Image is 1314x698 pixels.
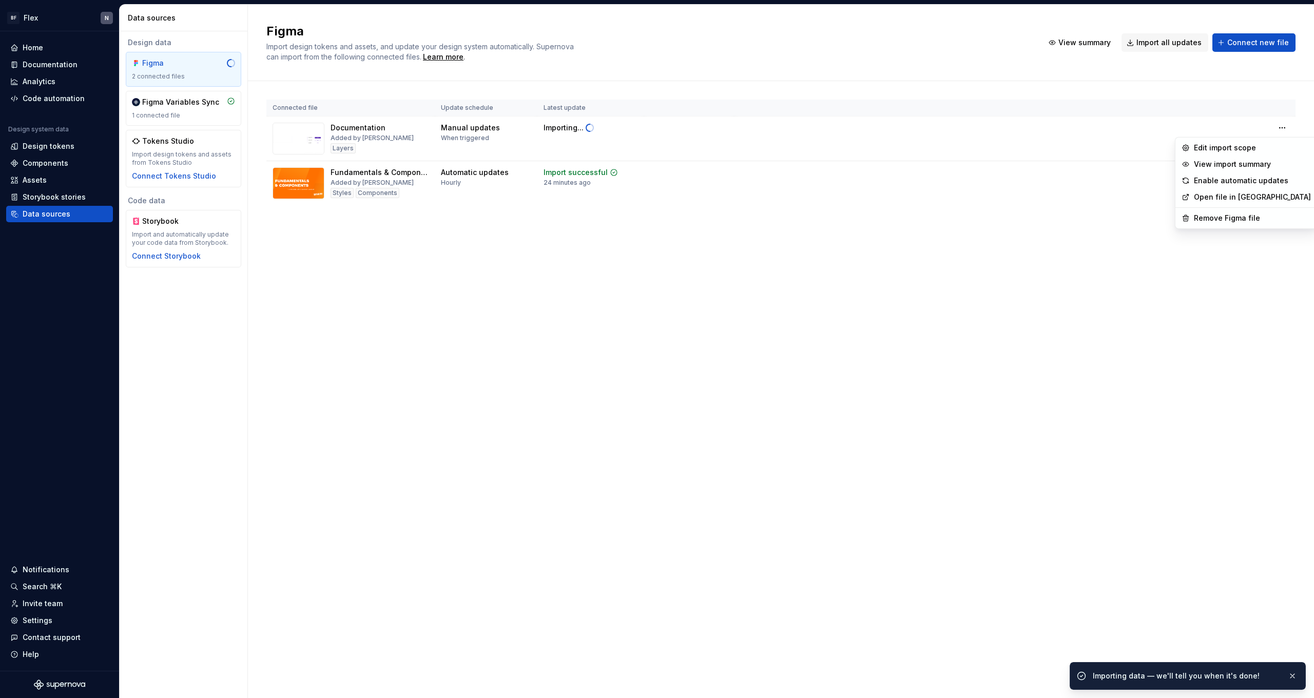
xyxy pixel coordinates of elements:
[1194,213,1311,223] div: Remove Figma file
[1194,176,1311,186] div: Enable automatic updates
[1093,671,1280,681] div: Importing data — we'll tell you when it's done!
[1194,192,1311,202] a: Open file in [GEOGRAPHIC_DATA]
[1194,143,1311,153] div: Edit import scope
[1194,159,1311,169] div: View import summary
